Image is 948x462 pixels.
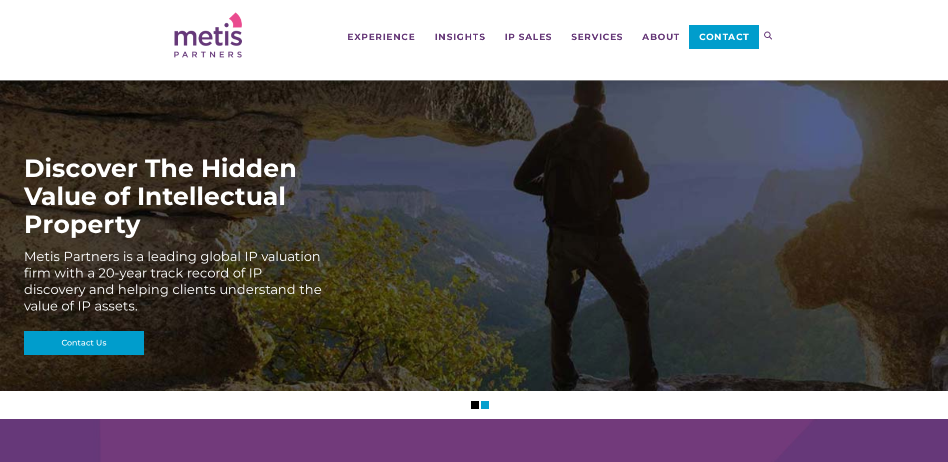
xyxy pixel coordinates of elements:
span: IP Sales [505,32,552,41]
span: Insights [435,32,485,41]
span: Services [571,32,623,41]
div: Discover The Hidden Value of Intellectual Property [24,154,324,238]
span: About [642,32,680,41]
a: Contact Us [24,331,144,355]
li: Slider Page 1 [471,401,479,409]
div: Metis Partners is a leading global IP valuation firm with a 20-year track record of IP discovery ... [24,248,324,314]
span: Contact [699,32,750,41]
a: Contact [689,25,759,49]
img: Metis Partners [174,12,242,57]
span: Experience [347,32,415,41]
li: Slider Page 2 [481,401,489,409]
